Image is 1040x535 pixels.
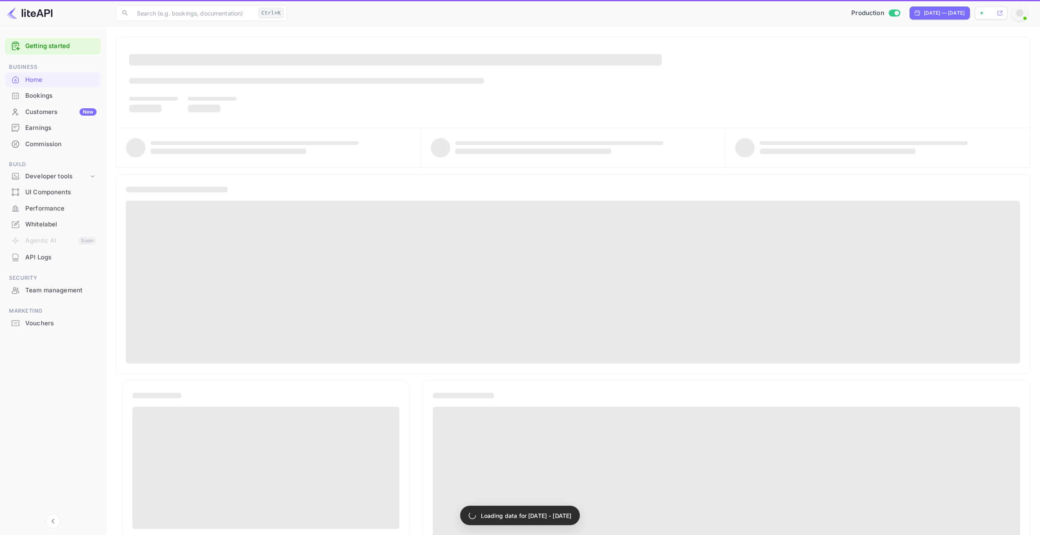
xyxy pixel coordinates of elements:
div: Team management [5,283,101,298]
div: Whitelabel [5,217,101,232]
a: CustomersNew [5,104,101,119]
a: Whitelabel [5,217,101,232]
a: Performance [5,201,101,216]
a: Earnings [5,120,101,135]
div: Click to change the date range period [910,7,970,20]
div: [DATE] — [DATE] [924,9,965,17]
div: Bookings [25,91,97,101]
div: Ctrl+K [258,8,284,18]
div: New [79,108,97,116]
span: Marketing [5,307,101,316]
p: Loading data for [DATE] - [DATE] [481,511,572,520]
div: Customers [25,107,97,117]
div: Whitelabel [25,220,97,229]
a: Vouchers [5,316,101,331]
div: CustomersNew [5,104,101,120]
div: Developer tools [5,169,101,184]
a: Team management [5,283,101,298]
span: Business [5,63,101,72]
div: API Logs [25,253,97,262]
div: Performance [5,201,101,217]
div: Home [5,72,101,88]
a: Bookings [5,88,101,103]
div: Switch to Sandbox mode [848,9,903,18]
div: UI Components [25,188,97,197]
button: Collapse navigation [46,514,60,528]
span: Production [851,9,884,18]
a: Commission [5,136,101,151]
div: Bookings [5,88,101,104]
div: Vouchers [5,316,101,331]
img: LiteAPI logo [7,7,53,20]
div: Team management [25,286,97,295]
span: Build [5,160,101,169]
div: Developer tools [25,172,88,181]
a: API Logs [5,250,101,265]
div: Performance [25,204,97,213]
div: Commission [25,140,97,149]
a: UI Components [5,184,101,200]
a: Home [5,72,101,87]
div: Earnings [5,120,101,136]
input: Search (e.g. bookings, documentation) [132,5,255,21]
span: Security [5,274,101,283]
div: Earnings [25,123,97,133]
a: Getting started [25,42,97,51]
div: Vouchers [25,319,97,328]
div: Home [25,75,97,85]
div: API Logs [5,250,101,265]
div: Getting started [5,38,101,55]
